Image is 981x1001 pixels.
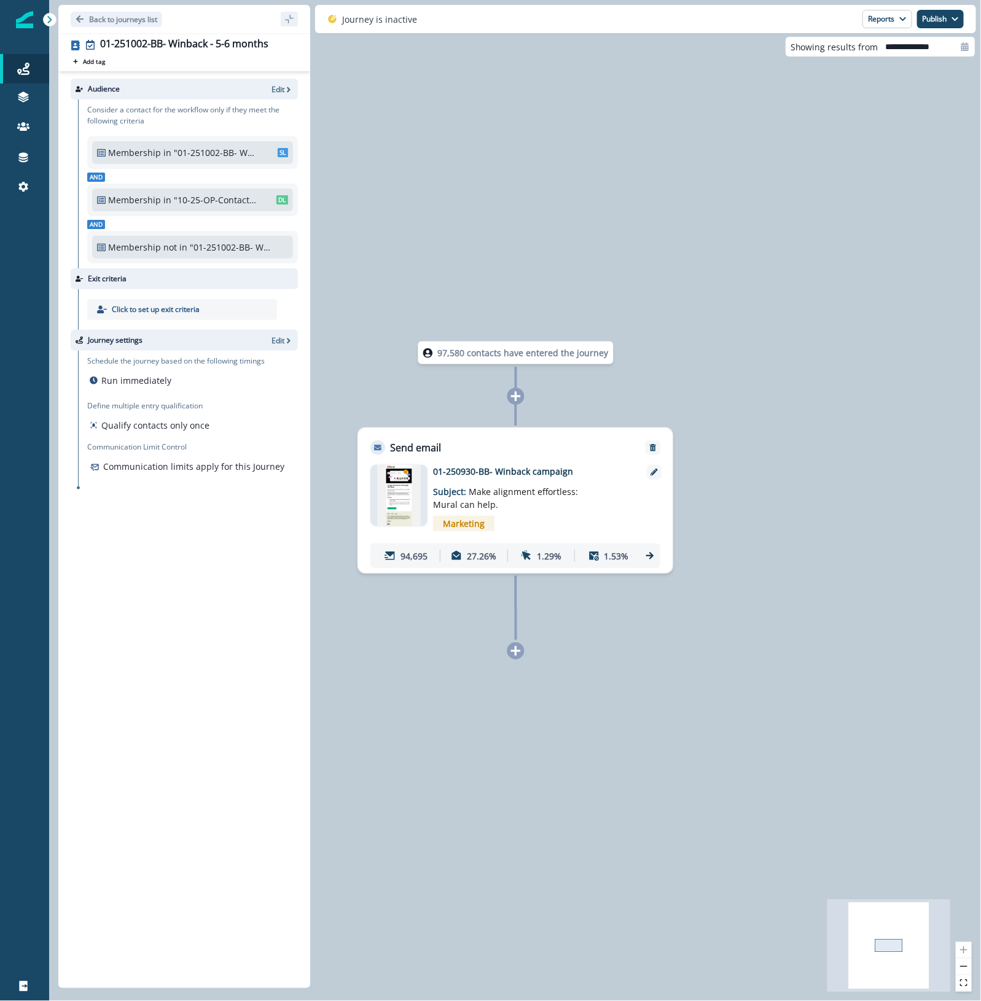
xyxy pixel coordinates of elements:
[87,220,105,229] span: And
[163,241,187,254] p: not in
[88,84,120,95] p: Audience
[174,193,256,206] p: "10-25-OP-Contactable"
[917,10,964,28] button: Publish
[87,104,298,127] p: Consider a contact for the workflow only if they meet the following criteria
[342,13,417,26] p: Journey is inactive
[281,12,298,26] button: sidebar collapse toggle
[190,241,272,254] p: "01-251002-BB- Winback - 3-4 months - Audience list"
[604,550,629,563] p: 1.53%
[272,84,284,95] p: Edit
[377,465,421,526] img: email asset unavailable
[103,460,284,473] p: Communication limits apply for this Journey
[791,41,878,53] p: Showing results from
[401,550,428,563] p: 94,695
[71,56,107,66] button: Add tag
[956,959,972,975] button: zoom out
[87,400,212,411] p: Define multiple entry qualification
[100,38,268,52] div: 01-251002-BB- Winback - 5-6 months
[108,193,161,206] p: Membership
[433,486,578,510] span: Make alignment effortless: Mural can help.
[163,146,171,159] p: in
[163,193,171,206] p: in
[433,516,494,531] span: Marketing
[87,173,105,182] span: And
[276,195,289,204] span: DL
[101,419,209,432] p: Qualify contacts only once
[71,12,162,27] button: Go back
[537,550,561,563] p: 1.29%
[272,335,293,346] button: Edit
[89,14,157,25] p: Back to journeys list
[272,335,284,346] p: Edit
[467,550,496,563] p: 27.26%
[88,273,127,284] p: Exit criteria
[112,304,200,315] p: Click to set up exit criteria
[83,58,105,65] p: Add tag
[16,11,33,28] img: Inflection
[278,148,289,157] span: SL
[433,465,630,478] p: 01-250930-BB- Winback campaign
[862,10,912,28] button: Reports
[272,84,293,95] button: Edit
[358,427,673,574] div: Send emailRemoveemail asset unavailable01-250930-BB- Winback campaignSubject: Make alignment effo...
[398,341,634,364] div: 97,580 contacts have entered the journey
[87,442,298,453] p: Communication Limit Control
[108,146,161,159] p: Membership
[108,241,161,254] p: Membership
[390,440,441,455] p: Send email
[87,356,265,367] p: Schedule the journey based on the following timings
[88,335,143,346] p: Journey settings
[643,443,663,452] button: Remove
[433,478,587,511] p: Subject:
[956,975,972,992] button: fit view
[438,346,609,359] p: 97,580 contacts have entered the journey
[101,374,171,387] p: Run immediately
[174,146,256,159] p: "01-251002-BB- Winback - 5-6 months - Audience list"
